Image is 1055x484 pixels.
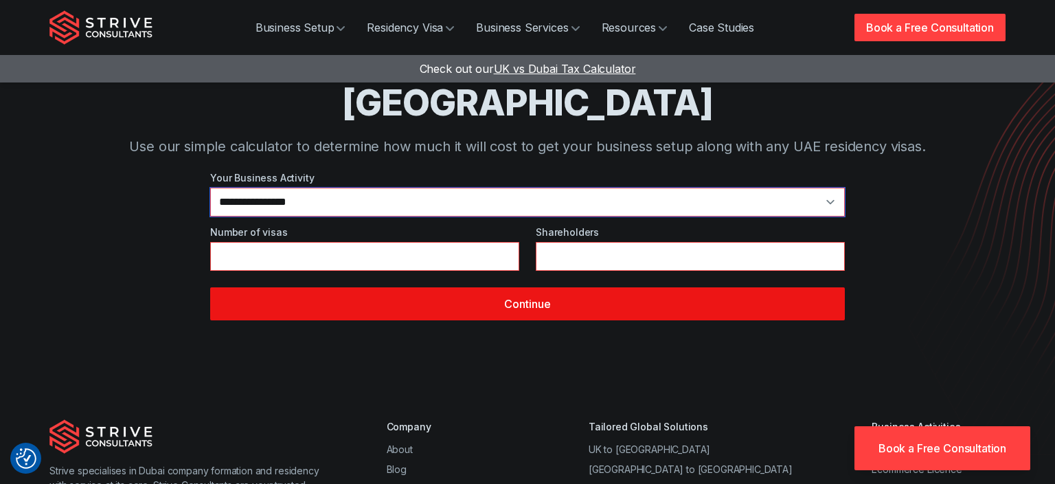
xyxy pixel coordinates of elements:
[210,287,845,320] button: Continue
[420,62,636,76] a: Check out ourUK vs Dubai Tax Calculator
[591,14,679,41] a: Resources
[589,419,793,434] div: Tailored Global Solutions
[49,10,152,45] img: Strive Consultants
[16,448,36,469] button: Consent Preferences
[589,443,710,455] a: UK to [GEOGRAPHIC_DATA]
[104,136,951,157] p: Use our simple calculator to determine how much it will cost to get your business setup along wit...
[210,170,845,185] label: Your Business Activity
[356,14,465,41] a: Residency Visa
[387,443,413,455] a: About
[536,225,845,239] label: Shareholders
[245,14,356,41] a: Business Setup
[387,419,510,434] div: Company
[678,14,765,41] a: Case Studies
[872,419,1006,434] div: Business Activities
[49,419,152,454] img: Strive Consultants
[387,463,407,475] a: Blog
[854,14,1006,41] a: Book a Free Consultation
[210,225,519,239] label: Number of visas
[465,14,590,41] a: Business Services
[494,62,636,76] span: UK vs Dubai Tax Calculator
[854,426,1030,470] a: Book a Free Consultation
[589,463,793,475] a: [GEOGRAPHIC_DATA] to [GEOGRAPHIC_DATA]
[16,448,36,469] img: Revisit consent button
